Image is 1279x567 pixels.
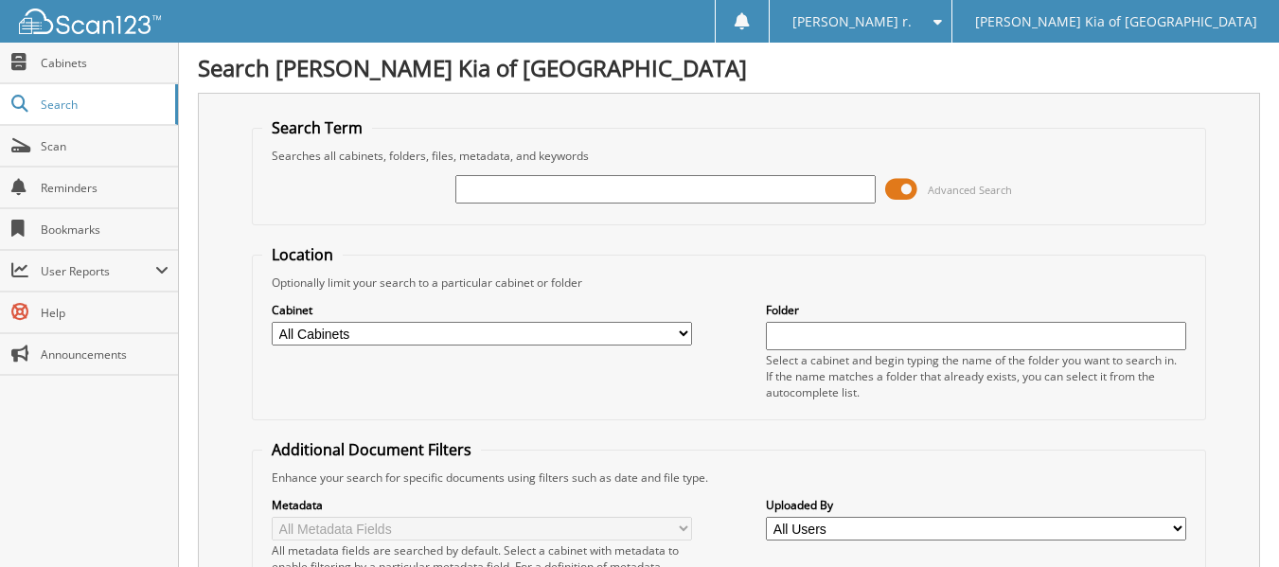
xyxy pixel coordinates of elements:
label: Folder [766,302,1186,318]
span: Cabinets [41,55,169,71]
span: [PERSON_NAME] r. [792,16,912,27]
legend: Additional Document Filters [262,439,481,460]
div: Enhance your search for specific documents using filters such as date and file type. [262,470,1196,486]
img: scan123-logo-white.svg [19,9,161,34]
span: Announcements [41,346,169,363]
span: User Reports [41,263,155,279]
span: Bookmarks [41,221,169,238]
div: Searches all cabinets, folders, files, metadata, and keywords [262,148,1196,164]
span: Help [41,305,169,321]
span: Search [41,97,166,113]
h1: Search [PERSON_NAME] Kia of [GEOGRAPHIC_DATA] [198,52,1260,83]
label: Uploaded By [766,497,1186,513]
span: Reminders [41,180,169,196]
span: Scan [41,138,169,154]
label: Metadata [272,497,692,513]
legend: Location [262,244,343,265]
div: Select a cabinet and begin typing the name of the folder you want to search in. If the name match... [766,352,1186,400]
legend: Search Term [262,117,372,138]
label: Cabinet [272,302,692,318]
div: Optionally limit your search to a particular cabinet or folder [262,275,1196,291]
span: Advanced Search [928,183,1012,197]
span: [PERSON_NAME] Kia of [GEOGRAPHIC_DATA] [975,16,1257,27]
